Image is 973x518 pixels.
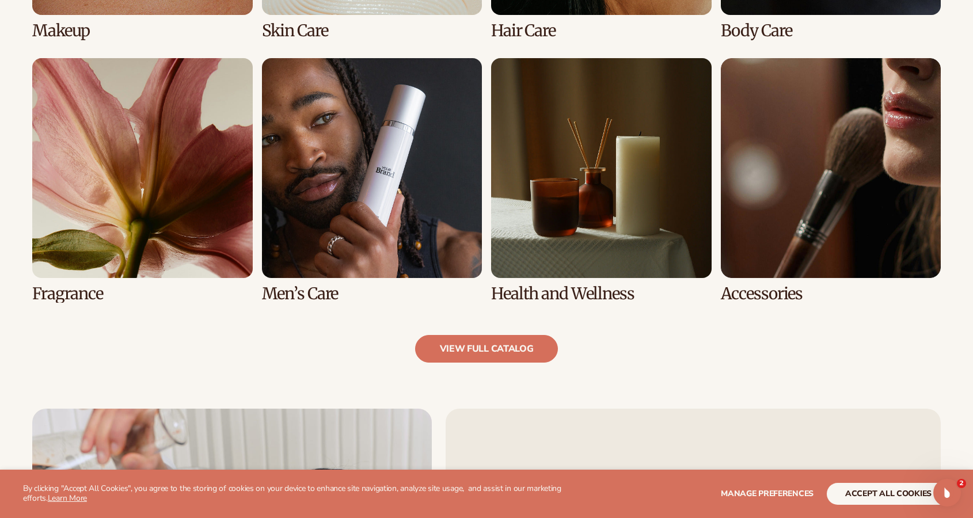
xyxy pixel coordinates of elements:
h3: Makeup [32,22,253,40]
iframe: Intercom live chat [933,479,961,506]
a: view full catalog [415,335,558,363]
p: By clicking "Accept All Cookies", you agree to the storing of cookies on your device to enhance s... [23,484,570,504]
h3: Skin Care [262,22,482,40]
span: Manage preferences [721,488,814,499]
h3: Hair Care [491,22,712,40]
div: 8 / 8 [721,58,941,303]
div: 5 / 8 [32,58,253,303]
button: Manage preferences [721,483,814,505]
h3: Body Care [721,22,941,40]
span: 2 [957,479,966,488]
div: 7 / 8 [491,58,712,303]
a: Learn More [48,493,87,504]
div: 6 / 8 [262,58,482,303]
button: accept all cookies [827,483,950,505]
